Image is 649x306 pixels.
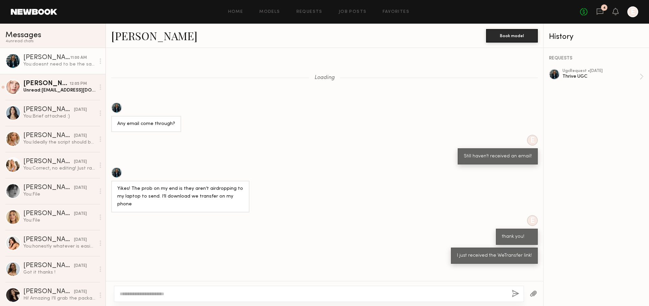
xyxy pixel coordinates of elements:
[549,33,644,41] div: History
[74,107,87,113] div: [DATE]
[23,210,74,217] div: [PERSON_NAME]
[23,191,95,198] div: You: File
[562,69,644,84] a: ugcRequest •[DATE]Thrive UGC
[117,185,243,208] div: Yikes! The prob on my end is they aren’t airdropping to my laptop to send. I’ll download we trans...
[228,10,243,14] a: Home
[23,165,95,172] div: You: Correct, no editing! Just raw files. The agreement should be in your inbox but I'll resend j...
[23,139,95,146] div: You: Ideally the script should be read on camera!
[464,153,532,160] div: Still haven't received an email!
[111,28,197,43] a: [PERSON_NAME]
[23,54,70,61] div: [PERSON_NAME]
[23,243,95,250] div: You: honestly whatever is easiest for you! since we ask for raw clips, editing is not needed on y...
[23,61,95,68] div: You: doesnt need to be the same clothes! and oh no, lmk if you need me to send another!
[74,289,87,295] div: [DATE]
[259,10,280,14] a: Models
[23,113,95,120] div: You: Brief attached :)
[549,56,644,61] div: REQUESTS
[596,8,604,16] a: 4
[23,158,74,165] div: [PERSON_NAME]
[603,6,606,10] div: 4
[296,10,322,14] a: Requests
[23,106,74,113] div: [PERSON_NAME]
[339,10,367,14] a: Job Posts
[23,184,74,191] div: [PERSON_NAME]
[314,75,335,81] span: Loading
[74,159,87,165] div: [DATE]
[74,133,87,139] div: [DATE]
[23,217,95,224] div: You: File
[502,233,532,241] div: thank you!
[486,29,538,43] button: Book model
[5,31,41,39] span: Messages
[74,185,87,191] div: [DATE]
[23,295,95,302] div: Hi! Amazing I’ll grab the package when I get in later [DATE]. Thanks for sending the brief over, ...
[627,6,638,17] a: E
[74,237,87,243] div: [DATE]
[74,211,87,217] div: [DATE]
[383,10,409,14] a: Favorites
[23,132,74,139] div: [PERSON_NAME]
[70,81,87,87] div: 12:05 PM
[562,69,640,73] div: ugc Request • [DATE]
[23,80,70,87] div: [PERSON_NAME]
[457,252,532,260] div: I just received the WeTransfer link!
[486,32,538,38] a: Book model
[70,55,87,61] div: 11:00 AM
[74,263,87,269] div: [DATE]
[23,288,74,295] div: [PERSON_NAME]
[562,73,640,80] div: Thrive UGC
[23,87,95,94] div: Unread: [EMAIL_ADDRESS][DOMAIN_NAME]
[117,120,175,128] div: Any email come through?
[23,269,95,276] div: Got it thanks !
[23,236,74,243] div: [PERSON_NAME]
[23,262,74,269] div: [PERSON_NAME]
